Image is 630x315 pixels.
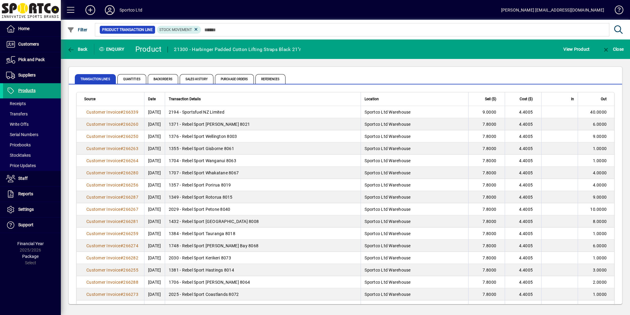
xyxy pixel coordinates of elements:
[66,24,89,35] button: Filter
[505,155,541,167] td: 4.4005
[86,110,120,115] span: Customer Invoice
[485,96,496,102] span: Sell ($)
[86,158,120,163] span: Customer Invoice
[165,264,361,276] td: 1381 - Rebel Sport Hastings 8014
[590,304,607,309] span: 13.0000
[255,74,286,84] span: References
[505,106,541,118] td: 4.4005
[468,300,505,313] td: 7.8000
[365,170,410,175] span: Sportco Ltd Warehouse
[3,37,61,52] a: Customers
[468,215,505,228] td: 7.8000
[84,169,140,176] a: Customer Invoice#266280
[593,195,607,200] span: 9.0000
[18,57,45,62] span: Pick and Pack
[84,96,140,102] div: Source
[165,118,361,130] td: 1371 - Rebel Sport [PERSON_NAME] 8021
[165,155,361,167] td: 1704 - Rebel Sport Wanganui 8063
[144,106,165,118] td: [DATE]
[84,255,140,261] a: Customer Invoice#266282
[593,231,607,236] span: 1.0000
[120,183,123,187] span: #
[144,215,165,228] td: [DATE]
[123,170,138,175] span: 266280
[365,207,410,212] span: Sportco Ltd Warehouse
[593,146,607,151] span: 1.0000
[3,160,61,171] a: Price Updates
[3,52,61,67] a: Pick and Pack
[123,110,138,115] span: 266339
[174,45,301,54] div: 21300 - Harbinger Padded Cotton Lifting Straps Black 21"r
[18,73,36,77] span: Suppliers
[102,27,153,33] span: Product Transaction Line
[365,219,410,224] span: Sportco Ltd Warehouse
[468,179,505,191] td: 7.8000
[84,133,140,140] a: Customer Invoice#266250
[365,122,410,127] span: Sportco Ltd Warehouse
[6,163,36,168] span: Price Updates
[505,203,541,215] td: 4.4005
[84,182,140,188] a: Customer Invoice#266256
[86,231,120,236] span: Customer Invoice
[66,44,89,55] button: Back
[365,96,379,102] span: Location
[472,96,502,102] div: Sell ($)
[120,122,123,127] span: #
[3,150,61,160] a: Stocktakes
[117,74,146,84] span: Quantities
[165,240,361,252] td: 1748 - Rebel Sport [PERSON_NAME] Bay 8068
[365,255,410,260] span: Sportco Ltd Warehouse
[509,96,538,102] div: Cost ($)
[601,44,625,55] button: Close
[144,142,165,155] td: [DATE]
[501,5,604,15] div: [PERSON_NAME] [EMAIL_ADDRESS][DOMAIN_NAME]
[593,243,607,248] span: 6.0000
[84,267,140,273] a: Customer Invoice#266255
[144,228,165,240] td: [DATE]
[593,158,607,163] span: 1.0000
[18,176,28,181] span: Staff
[505,167,541,179] td: 4.4005
[601,96,607,102] span: Out
[123,243,138,248] span: 266274
[165,203,361,215] td: 2029 - Rebel Sport Petone 8040
[165,142,361,155] td: 1355 - Rebel Sport Gisborne 8061
[100,5,119,15] button: Profile
[123,268,138,272] span: 266255
[180,74,213,84] span: Sales History
[18,26,29,31] span: Home
[165,276,361,288] td: 1706 - Rebel Sport [PERSON_NAME] 8064
[84,145,140,152] a: Customer Invoice#266263
[157,26,201,34] mat-chip: Product Transaction Type: Stock movement
[67,47,88,52] span: Back
[505,130,541,142] td: 4.4005
[468,191,505,203] td: 7.8000
[468,167,505,179] td: 7.8000
[86,292,120,297] span: Customer Invoice
[123,219,138,224] span: 266281
[165,215,361,228] td: 1432 - Rebel Sport [GEOGRAPHIC_DATA] 8008
[144,203,165,215] td: [DATE]
[468,228,505,240] td: 7.8000
[365,158,410,163] span: Sportco Ltd Warehouse
[6,132,38,137] span: Serial Numbers
[3,119,61,129] a: Write Offs
[123,158,138,163] span: 266264
[571,96,574,102] span: In
[120,292,123,297] span: #
[505,191,541,203] td: 4.4005
[120,110,123,115] span: #
[18,191,33,196] span: Reports
[505,228,541,240] td: 4.4005
[6,153,31,158] span: Stocktakes
[123,292,138,297] span: 266273
[94,44,131,54] div: Enquiry
[86,122,120,127] span: Customer Invoice
[505,240,541,252] td: 4.4005
[84,194,140,200] a: Customer Invoice#266287
[165,300,361,313] td: 2178 - Rebel Sport [GEOGRAPHIC_DATA]
[144,276,165,288] td: [DATE]
[120,304,123,309] span: #
[148,96,156,102] span: Date
[144,179,165,191] td: [DATE]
